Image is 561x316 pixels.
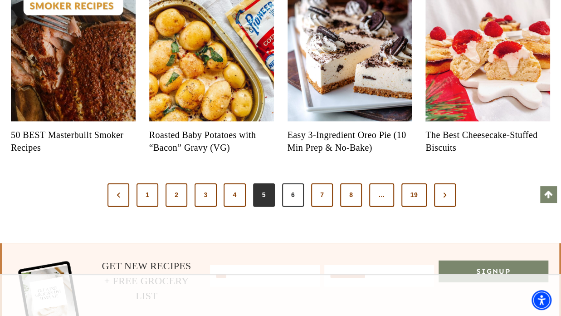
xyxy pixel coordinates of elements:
a: Scroll to top [540,186,556,202]
a: 50 BEST Masterbuilt Smoker Recipes [11,128,136,154]
nav: Posts pagination [11,181,550,209]
a: 4 [224,183,245,207]
span: 5 [253,183,275,207]
a: 8 [340,183,362,207]
a: 1 [137,183,158,207]
button: Signup [439,261,548,282]
a: The Best Cheesecake-Stuffed Biscuits [425,128,550,154]
a: 7 [311,183,333,207]
h4: GET NEW RECIPES + FREE GROCERY LIST [98,258,195,303]
a: 2 [166,183,187,207]
a: 19 [401,183,427,207]
a: 6 [282,183,304,207]
a: 3 [195,183,216,207]
span: … [369,183,394,207]
div: Accessibility Menu [532,290,551,310]
a: Roasted Baby Potatoes with “Bacon” Gravy (VG) [149,128,274,154]
a: Easy 3-Ingredient Oreo Pie (10 Min Prep & No-Bake) [288,128,412,154]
